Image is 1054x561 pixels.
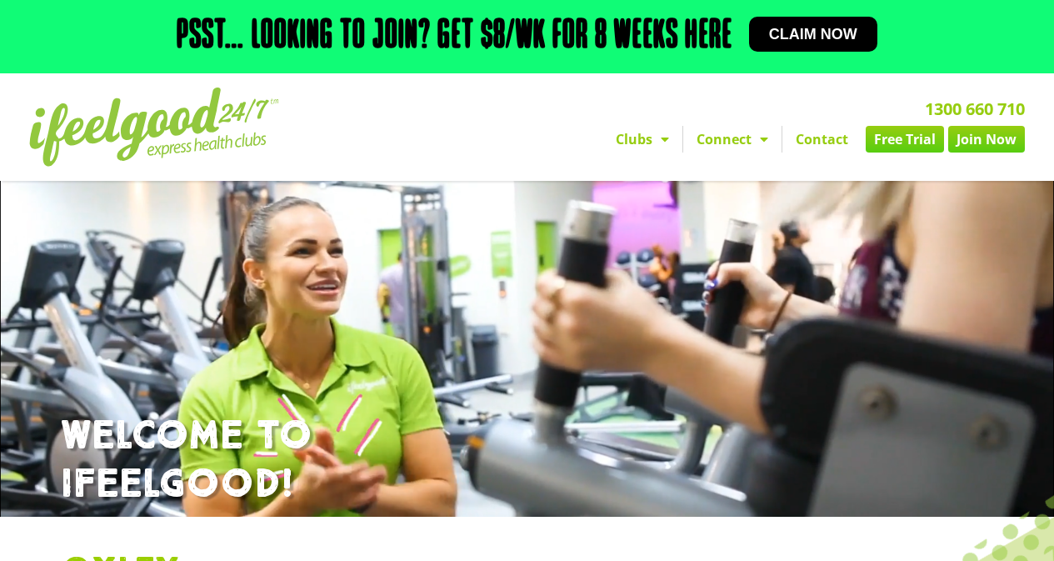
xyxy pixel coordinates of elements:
h1: WELCOME TO IFEELGOOD! [61,413,994,508]
a: Free Trial [866,126,944,153]
a: Claim now [749,17,877,52]
a: 1300 660 710 [925,98,1025,120]
a: Contact [782,126,862,153]
a: Join Now [948,126,1025,153]
a: Clubs [602,126,682,153]
span: Claim now [769,27,857,42]
h2: Psst… Looking to join? Get $8/wk for 8 weeks here [177,17,732,57]
a: Connect [683,126,782,153]
nav: Menu [383,126,1025,153]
